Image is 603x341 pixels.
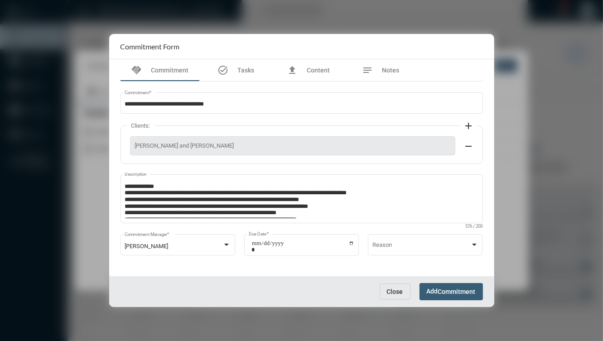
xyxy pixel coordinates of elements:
mat-icon: task_alt [217,65,228,76]
span: Tasks [237,67,254,74]
label: Clients: [127,122,155,129]
span: Close [387,288,403,295]
span: Add [427,288,476,295]
mat-icon: notes [362,65,373,76]
mat-icon: remove [463,141,474,152]
button: Close [380,283,410,300]
span: Notes [382,67,400,74]
button: AddCommitment [420,283,483,300]
span: [PERSON_NAME] and [PERSON_NAME] [135,142,450,149]
mat-icon: add [463,120,474,131]
span: Commitment [151,67,189,74]
span: Commitment [438,288,476,296]
mat-icon: handshake [131,65,142,76]
span: [PERSON_NAME] [125,243,168,250]
mat-hint: 576 / 200 [466,224,483,229]
mat-icon: file_upload [287,65,298,76]
h2: Commitment Form [121,42,180,51]
span: Content [307,67,330,74]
